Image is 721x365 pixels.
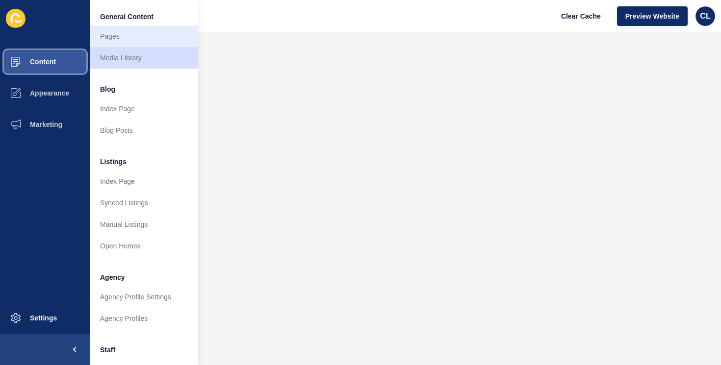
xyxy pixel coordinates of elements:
[553,6,609,26] button: Clear Cache
[700,11,710,21] span: CL
[90,192,198,214] a: Synced Listings
[100,345,115,355] span: Staff
[90,308,198,329] a: Agency Profiles
[90,98,198,120] a: Index Page
[90,286,198,308] a: Agency Profile Settings
[100,157,127,167] span: Listings
[90,170,198,192] a: Index Page
[100,84,115,94] span: Blog
[100,12,154,22] span: General Content
[90,235,198,257] a: Open Homes
[90,47,198,69] a: Media Library
[90,214,198,235] a: Manual Listings
[625,11,679,21] span: Preview Website
[90,25,198,47] a: Pages
[617,6,688,26] button: Preview Website
[100,272,125,282] span: Agency
[561,11,601,21] span: Clear Cache
[90,120,198,141] a: Blog Posts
